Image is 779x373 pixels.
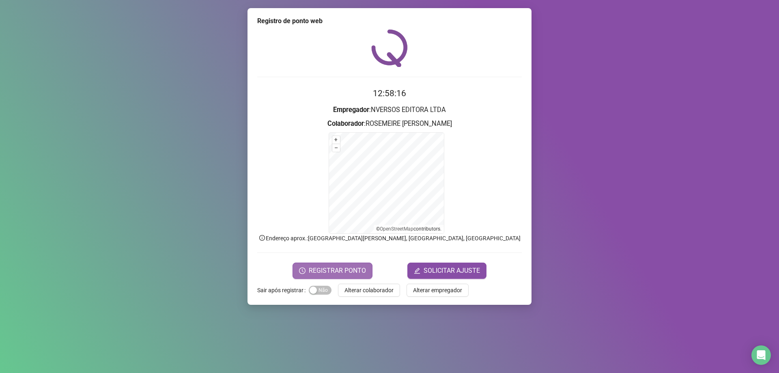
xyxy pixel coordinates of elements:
[257,16,522,26] div: Registro de ponto web
[407,284,469,297] button: Alterar empregador
[257,105,522,115] h3: : NVERSOS EDITORA LTDA
[344,286,394,295] span: Alterar colaborador
[373,88,406,98] time: 12:58:16
[414,267,420,274] span: edit
[258,234,266,241] span: info-circle
[257,284,309,297] label: Sair após registrar
[371,29,408,67] img: QRPoint
[333,106,369,114] strong: Empregador
[338,284,400,297] button: Alterar colaborador
[299,267,306,274] span: clock-circle
[413,286,462,295] span: Alterar empregador
[376,226,441,232] li: © contributors.
[751,345,771,365] div: Open Intercom Messenger
[380,226,413,232] a: OpenStreetMap
[332,144,340,152] button: –
[257,119,522,129] h3: : ROSEMEIRE [PERSON_NAME]
[327,120,364,127] strong: Colaborador
[407,263,486,279] button: editSOLICITAR AJUSTE
[332,136,340,144] button: +
[424,266,480,276] span: SOLICITAR AJUSTE
[309,266,366,276] span: REGISTRAR PONTO
[293,263,372,279] button: REGISTRAR PONTO
[257,234,522,243] p: Endereço aprox. : [GEOGRAPHIC_DATA][PERSON_NAME], [GEOGRAPHIC_DATA], [GEOGRAPHIC_DATA]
